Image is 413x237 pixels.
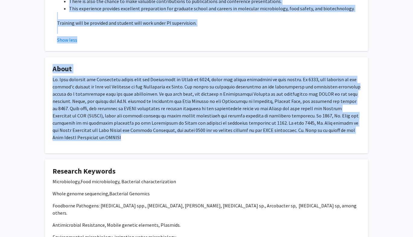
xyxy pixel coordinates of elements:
span: Food microbiology, Bacterial characterization [81,178,176,184]
iframe: Chat [5,210,26,232]
p: Antimicrobial Resistance, Mobile genetic elements, Plasmids. [53,221,360,229]
p: Microbiology, [53,178,360,185]
p: Training will be provided and student will work under PI supervision. [57,19,360,27]
h4: About [53,65,360,73]
p: Lo. Ipsu dolorsit ame Consectetu adipis elit sed Doeiusmodt in Utlab et 6024, dolor mag aliqua en... [53,76,360,141]
li: This experience provides excellent preparation for graduate school and careers in molecular micro... [69,5,360,12]
button: Show less [57,36,77,43]
p: Foodborne Pathogens: [MEDICAL_DATA] spp., [MEDICAL_DATA], [PERSON_NAME], [MEDICAL_DATA] sp., Arco... [53,202,360,216]
p: Whole genome sequencing, [53,190,360,197]
span: Bacterial Genomics [109,191,150,197]
h4: Research Keywords [53,167,360,176]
